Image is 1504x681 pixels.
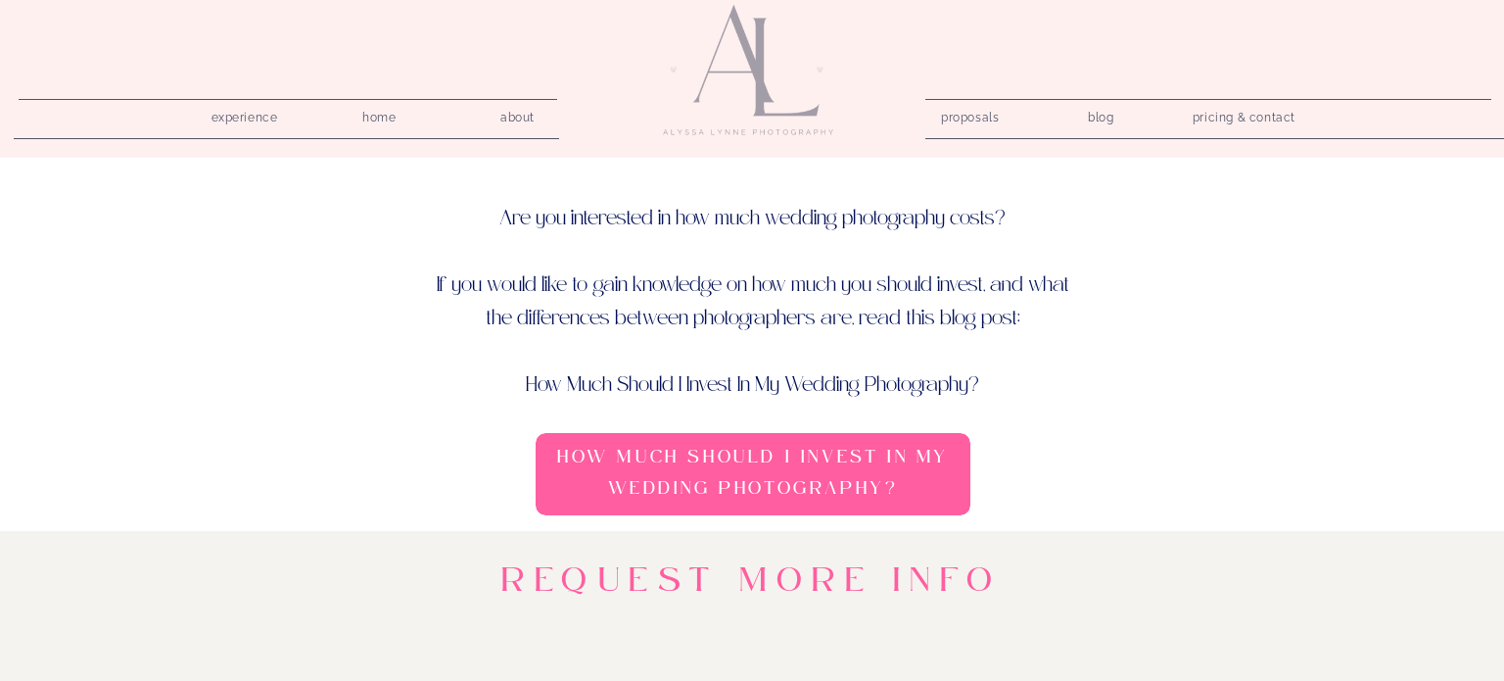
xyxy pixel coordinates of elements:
[542,442,963,510] a: How Much Should I Invest In My Wedding Photography?
[490,105,545,123] a: about
[434,202,1071,360] p: Are you interested in how much wedding photography costs? If you would like to gain knowledge on ...
[198,105,291,123] a: experience
[941,105,997,123] a: proposals
[433,560,1071,611] h1: Request more Info
[352,105,407,123] a: home
[1185,105,1303,132] a: pricing & contact
[1073,105,1129,123] a: blog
